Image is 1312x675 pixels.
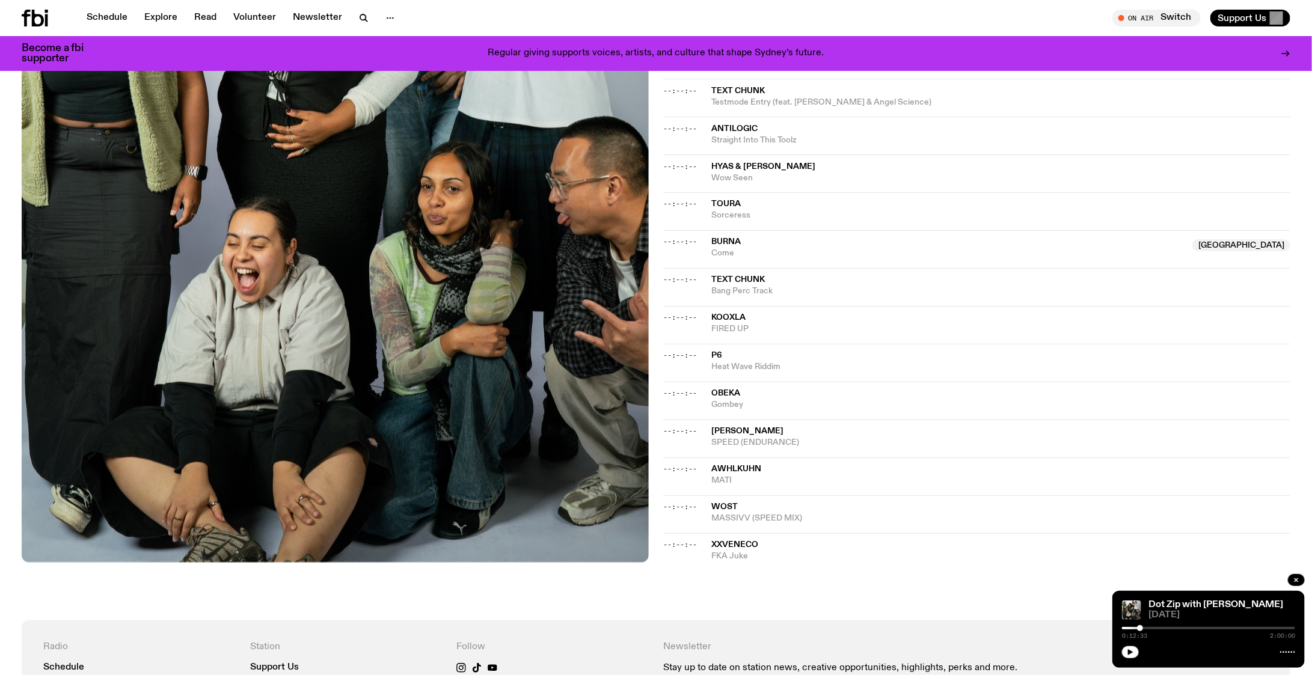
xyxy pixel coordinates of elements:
[711,324,1290,335] span: FIRED UP
[663,237,697,247] span: --:--:--
[711,389,740,398] span: Obeka
[1210,10,1290,26] button: Support Us
[1148,600,1283,609] a: Dot Zip with [PERSON_NAME]
[456,642,649,653] h4: Follow
[663,313,697,323] span: --:--:--
[1270,633,1295,639] span: 2:00:00
[711,362,1290,373] span: Heat Wave Riddim
[663,642,1062,653] h4: Newsletter
[711,210,1290,222] span: Sorceress
[1192,239,1290,251] span: [GEOGRAPHIC_DATA]
[43,663,84,672] a: Schedule
[1112,10,1201,26] button: On AirSwitch
[22,43,99,64] h3: Become a fbi supporter
[711,465,761,474] span: awhlkuhn
[663,465,697,474] span: --:--:--
[711,438,1290,449] span: SPEED (ENDURANCE)
[711,427,783,436] span: [PERSON_NAME]
[711,162,815,171] span: Hyas & [PERSON_NAME]
[711,503,738,512] span: WOST
[711,352,722,360] span: P6
[711,276,765,284] span: Text Chunk
[711,200,741,209] span: Toura
[286,10,349,26] a: Newsletter
[79,10,135,26] a: Schedule
[43,642,236,653] h4: Radio
[663,86,697,96] span: --:--:--
[711,135,1290,146] span: Straight Into This Toolz
[663,427,697,436] span: --:--:--
[663,200,697,209] span: --:--:--
[226,10,283,26] a: Volunteer
[711,173,1290,184] span: Wow Seen
[711,124,758,133] span: Antilogic
[663,162,697,171] span: --:--:--
[711,513,1290,525] span: MASSIVV (SPEED MIX)
[1218,13,1266,23] span: Support Us
[711,541,758,549] span: xxveneco
[250,663,299,672] a: Support Us
[711,238,741,246] span: Burna
[1122,633,1147,639] span: 0:12:33
[187,10,224,26] a: Read
[711,87,765,95] span: Text Chunk
[663,275,697,285] span: --:--:--
[663,540,697,550] span: --:--:--
[663,502,697,512] span: --:--:--
[663,351,697,361] span: --:--:--
[488,48,824,59] p: Regular giving supports voices, artists, and culture that shape Sydney’s future.
[663,663,1062,674] p: Stay up to date on station news, creative opportunities, highlights, perks and more.
[663,389,697,399] span: --:--:--
[711,248,1185,260] span: Come
[711,314,746,322] span: KOOXLA
[711,97,1290,108] span: Testmode Entry (feat. [PERSON_NAME] & Angel Science)
[711,400,1290,411] span: Gombey
[711,475,1290,487] span: MATI
[137,10,185,26] a: Explore
[663,124,697,133] span: --:--:--
[250,642,443,653] h4: Station
[1148,611,1295,620] span: [DATE]
[711,551,1290,563] span: FKA Juke
[711,286,1290,298] span: Bang Perc Track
